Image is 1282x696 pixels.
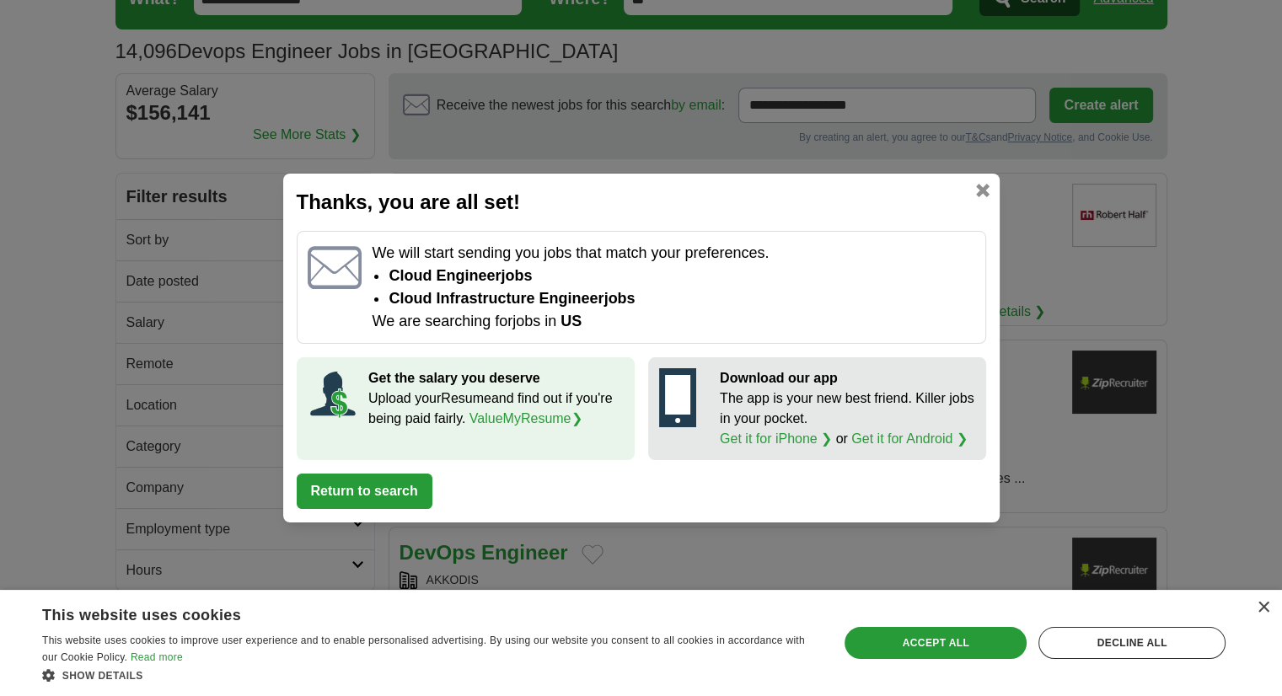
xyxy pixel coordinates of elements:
[297,187,986,217] h2: Thanks, you are all set!
[368,388,624,429] p: Upload your Resume and find out if you're being paid fairly.
[42,667,815,683] div: Show details
[851,431,968,446] a: Get it for Android ❯
[389,287,974,310] li: cloud infrastructure engineer jobs
[1257,602,1269,614] div: Close
[720,431,832,446] a: Get it for iPhone ❯
[389,265,974,287] li: Cloud Engineer jobs
[720,368,975,388] p: Download our app
[62,670,143,682] span: Show details
[372,310,974,333] p: We are searching for jobs in
[297,474,432,509] button: Return to search
[561,313,582,329] span: US
[42,600,773,625] div: This website uses cookies
[42,634,805,663] span: This website uses cookies to improve user experience and to enable personalised advertising. By u...
[1038,627,1226,659] div: Decline all
[845,627,1027,659] div: Accept all
[372,242,974,265] p: We will start sending you jobs that match your preferences.
[720,388,975,449] p: The app is your new best friend. Killer jobs in your pocket. or
[469,411,582,426] a: ValueMyResume❯
[368,368,624,388] p: Get the salary you deserve
[131,651,183,663] a: Read more, opens a new window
